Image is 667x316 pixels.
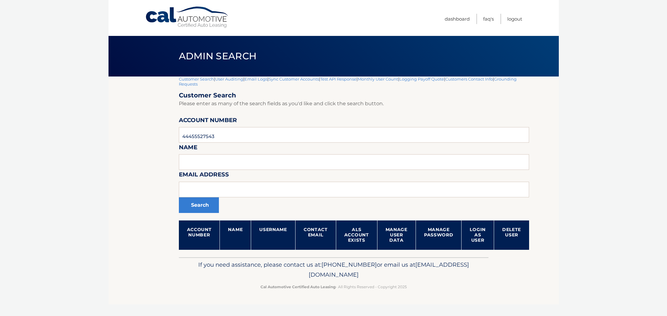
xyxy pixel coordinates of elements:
[399,77,444,81] a: Logging Payoff Quote
[445,77,493,81] a: Customers Contact Info
[251,220,296,250] th: Username
[179,143,197,154] label: Name
[179,170,229,181] label: Email Address
[179,50,257,62] span: Admin Search
[507,14,522,24] a: Logout
[179,197,219,213] button: Search
[269,77,319,81] a: Sync Customer Accounts
[445,14,470,24] a: Dashboard
[320,77,356,81] a: Test API Response
[179,116,237,127] label: Account Number
[183,284,484,290] p: - All Rights Reserved - Copyright 2025
[215,77,243,81] a: User Auditing
[462,220,494,250] th: Login as User
[416,220,462,250] th: Manage Password
[220,220,251,250] th: Name
[309,261,469,278] span: [EMAIL_ADDRESS][DOMAIN_NAME]
[260,284,336,289] strong: Cal Automotive Certified Auto Leasing
[245,77,267,81] a: Email Logs
[183,260,484,280] p: If you need assistance, please contact us at: or email us at
[179,99,529,108] p: Please enter as many of the search fields as you'd like and click the search button.
[483,14,494,24] a: FAQ's
[358,77,398,81] a: Monthly User Count
[494,220,529,250] th: Delete User
[179,77,214,81] a: Customer Search
[179,91,529,99] h2: Customer Search
[179,77,529,257] div: | | | | | | | |
[179,77,517,86] a: Grounding Requests
[336,220,377,250] th: ALS Account Exists
[145,6,230,28] a: Cal Automotive
[377,220,416,250] th: Manage User Data
[321,261,377,268] span: [PHONE_NUMBER]
[179,220,220,250] th: Account Number
[295,220,336,250] th: Contact Email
